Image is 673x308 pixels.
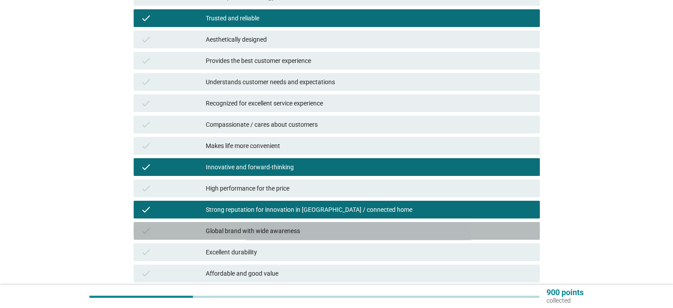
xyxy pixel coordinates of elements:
div: Understands customer needs and expectations [206,77,532,87]
div: Compassionate / cares about customers [206,119,532,130]
i: check [141,55,151,66]
i: check [141,119,151,130]
p: collected [546,296,584,304]
div: Affordable and good value [206,268,532,279]
i: check [141,226,151,236]
div: Strong reputation for innovation in [GEOGRAPHIC_DATA] / connected home [206,204,532,215]
i: check [141,13,151,23]
i: check [141,247,151,257]
div: Innovative and forward-thinking [206,162,532,172]
i: check [141,98,151,109]
div: Trusted and reliable [206,13,532,23]
div: Excellent durability [206,247,532,257]
div: Makes life more convenient [206,140,532,151]
div: Recognized for excellent service experience [206,98,532,109]
div: High performance for the price [206,183,532,194]
i: check [141,268,151,279]
i: check [141,34,151,45]
i: check [141,204,151,215]
i: check [141,162,151,172]
i: check [141,140,151,151]
div: Global brand with wide awareness [206,226,532,236]
i: check [141,183,151,194]
p: 900 points [546,289,584,296]
div: Provides the best customer experience [206,55,532,66]
div: Aesthetically designed [206,34,532,45]
i: check [141,77,151,87]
